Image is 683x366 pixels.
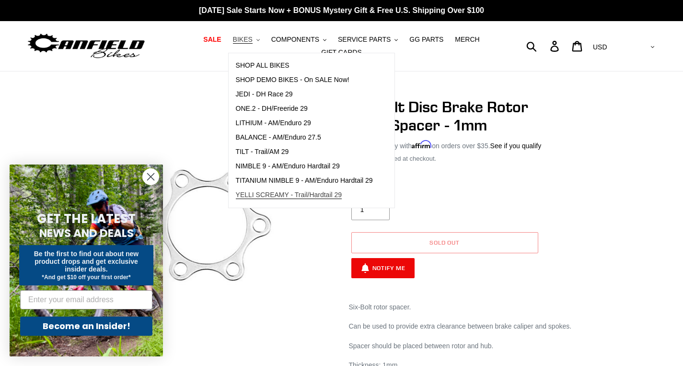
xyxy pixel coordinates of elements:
button: Notify Me [351,258,415,278]
span: NEWS AND DEALS [39,225,134,241]
a: SHOP ALL BIKES [229,59,380,73]
span: TILT - Trail/AM 29 [236,148,289,156]
a: NIMBLE 9 - AM/Enduro Hardtail 29 [229,159,380,174]
button: Become an Insider! [20,317,152,336]
span: Affirm [412,141,432,149]
span: GET THE LATEST [37,210,136,227]
span: JEDI - DH Race 29 [236,90,293,98]
a: TITANIUM NIMBLE 9 - AM/Enduro Hardtail 29 [229,174,380,188]
span: LITHIUM - AM/Enduro 29 [236,119,311,127]
a: GG PARTS [405,33,448,46]
button: COMPONENTS [266,33,331,46]
input: Search [532,35,556,57]
span: TITANIUM NIMBLE 9 - AM/Enduro Hardtail 29 [236,177,373,185]
span: BIKES [233,35,253,44]
span: Sold out [429,239,460,246]
span: BALANCE - AM/Enduro 27.5 [236,133,321,142]
span: ONE.2 - DH/Freeride 29 [236,105,308,113]
a: BALANCE - AM/Enduro 27.5 [229,130,380,145]
span: SERVICE PARTS [338,35,391,44]
span: SALE [203,35,221,44]
span: COMPONENTS [271,35,319,44]
span: SHOP ALL BIKES [236,61,289,70]
a: GIFT CARDS [316,46,367,59]
span: YELLI SCREAMY - Trail/Hardtail 29 [236,191,342,199]
span: *And get $10 off your first order* [42,274,130,281]
button: BIKES [228,33,265,46]
p: Spacer should be placed between rotor and hub. [349,341,603,351]
label: Quantity [351,187,442,197]
span: NIMBLE 9 - AM/Enduro Hardtail 29 [236,162,340,170]
button: Close dialog [142,168,159,185]
a: SALE [198,33,226,46]
a: SHOP DEMO BIKES - On SALE Now! [229,73,380,87]
a: ONE.2 - DH/Freeride 29 [229,102,380,116]
p: Pay with on orders over $35. [386,139,541,151]
a: See if you qualify - Learn more about Affirm Financing (opens in modal) [490,142,542,150]
p: Six-Bolt rotor spacer. [349,302,603,312]
button: SERVICE PARTS [333,33,403,46]
img: Canfield Bikes [26,31,146,61]
a: YELLI SCREAMY - Trail/Hardtail 29 [229,188,380,202]
span: GIFT CARDS [321,48,362,57]
span: MERCH [455,35,479,44]
a: JEDI - DH Race 29 [229,87,380,102]
span: SHOP DEMO BIKES - On SALE Now! [236,76,349,84]
h1: Six-Bolt Disc Brake Rotor Shim/Spacer - 1mm [349,98,603,135]
button: Sold out [351,232,538,253]
a: MERCH [450,33,484,46]
span: Be the first to find out about new product drops and get exclusive insider deals. [34,250,139,273]
span: GG PARTS [409,35,443,44]
a: LITHIUM - AM/Enduro 29 [229,116,380,130]
p: Can be used to provide extra clearance between brake caliper and spokes. [349,321,603,331]
input: Enter your email address [20,290,152,309]
a: TILT - Trail/AM 29 [229,145,380,159]
div: calculated at checkout. [349,154,603,164]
